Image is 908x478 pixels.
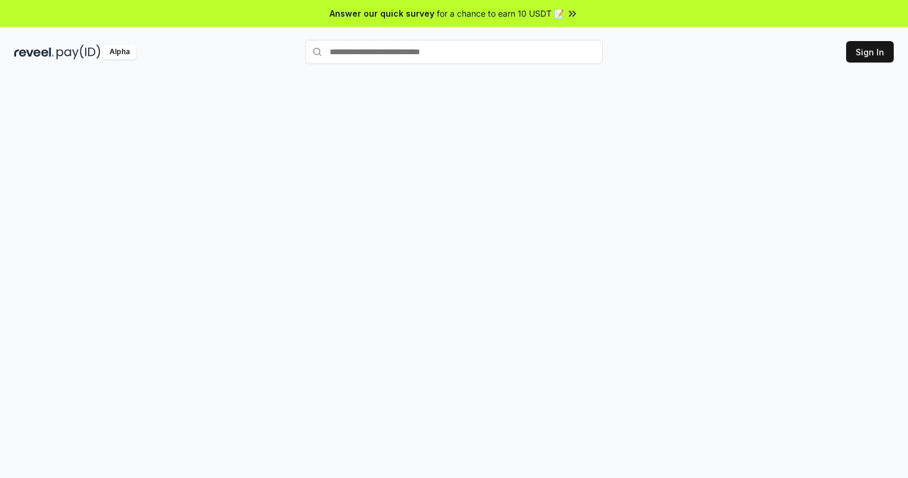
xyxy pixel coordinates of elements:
img: reveel_dark [14,45,54,60]
div: Alpha [103,45,136,60]
img: pay_id [57,45,101,60]
span: Answer our quick survey [330,7,434,20]
span: for a chance to earn 10 USDT 📝 [437,7,564,20]
button: Sign In [846,41,894,63]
